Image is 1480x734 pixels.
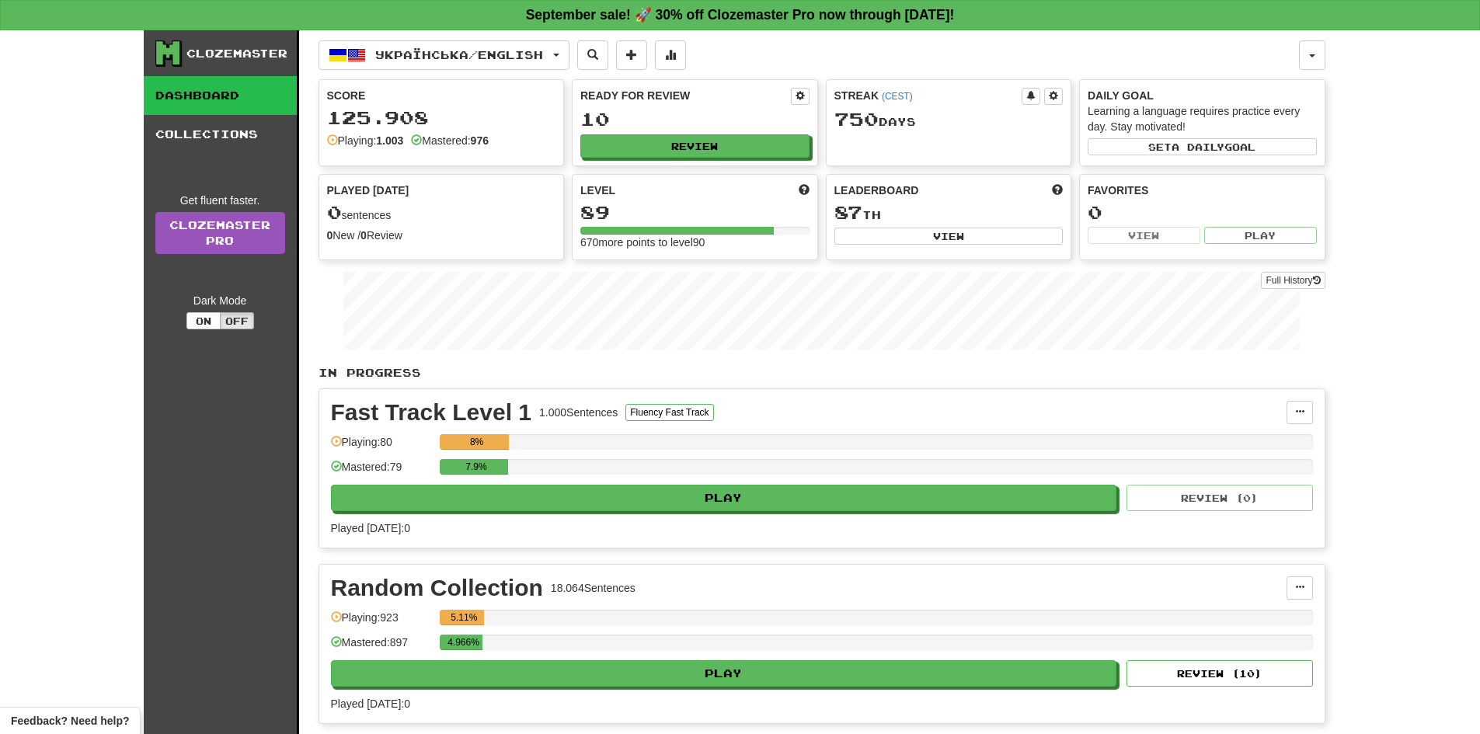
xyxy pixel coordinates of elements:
[319,40,569,70] button: Українська/English
[331,485,1117,511] button: Play
[376,134,403,147] strong: 1.003
[331,697,410,710] span: Played [DATE]: 0
[327,228,556,243] div: New / Review
[444,610,484,625] div: 5.11%
[327,108,556,127] div: 125.908
[1204,227,1317,244] button: Play
[1088,203,1317,222] div: 0
[834,201,862,223] span: 87
[331,635,432,660] div: Mastered: 897
[882,91,913,102] a: (CEST)
[1172,141,1224,152] span: a daily
[1127,660,1313,687] button: Review (10)
[1127,485,1313,511] button: Review (0)
[331,610,432,635] div: Playing: 923
[834,183,919,198] span: Leaderboard
[186,312,221,329] button: On
[1052,183,1063,198] span: This week in points, UTC
[327,88,556,103] div: Score
[144,76,297,115] a: Dashboard
[580,203,810,222] div: 89
[327,229,333,242] strong: 0
[360,229,367,242] strong: 0
[577,40,608,70] button: Search sentences
[1088,227,1200,244] button: View
[327,203,556,223] div: sentences
[331,401,532,424] div: Fast Track Level 1
[1088,183,1317,198] div: Favorites
[471,134,489,147] strong: 976
[1088,88,1317,103] div: Daily Goal
[616,40,647,70] button: Add sentence to collection
[327,183,409,198] span: Played [DATE]
[411,133,489,148] div: Mastered:
[834,88,1022,103] div: Streak
[834,228,1064,245] button: View
[155,193,285,208] div: Get fluent faster.
[331,459,432,485] div: Mastered: 79
[539,405,618,420] div: 1.000 Sentences
[327,133,404,148] div: Playing:
[375,48,543,61] span: Українська / English
[144,115,297,154] a: Collections
[319,365,1325,381] p: In Progress
[155,293,285,308] div: Dark Mode
[331,522,410,534] span: Played [DATE]: 0
[526,7,955,23] strong: September sale! 🚀 30% off Clozemaster Pro now through [DATE]!
[834,110,1064,130] div: Day s
[155,212,285,254] a: ClozemasterPro
[331,660,1117,687] button: Play
[625,404,713,421] button: Fluency Fast Track
[580,134,810,158] button: Review
[331,576,543,600] div: Random Collection
[551,580,636,596] div: 18.064 Sentences
[331,434,432,460] div: Playing: 80
[11,713,129,729] span: Open feedback widget
[220,312,254,329] button: Off
[580,110,810,129] div: 10
[580,88,791,103] div: Ready for Review
[327,201,342,223] span: 0
[655,40,686,70] button: More stats
[580,183,615,198] span: Level
[580,235,810,250] div: 670 more points to level 90
[186,46,287,61] div: Clozemaster
[444,635,483,650] div: 4.966%
[1088,138,1317,155] button: Seta dailygoal
[444,459,509,475] div: 7.9%
[834,203,1064,223] div: th
[799,183,810,198] span: Score more points to level up
[1088,103,1317,134] div: Learning a language requires practice every day. Stay motivated!
[834,108,879,130] span: 750
[444,434,510,450] div: 8%
[1261,272,1325,289] button: Full History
